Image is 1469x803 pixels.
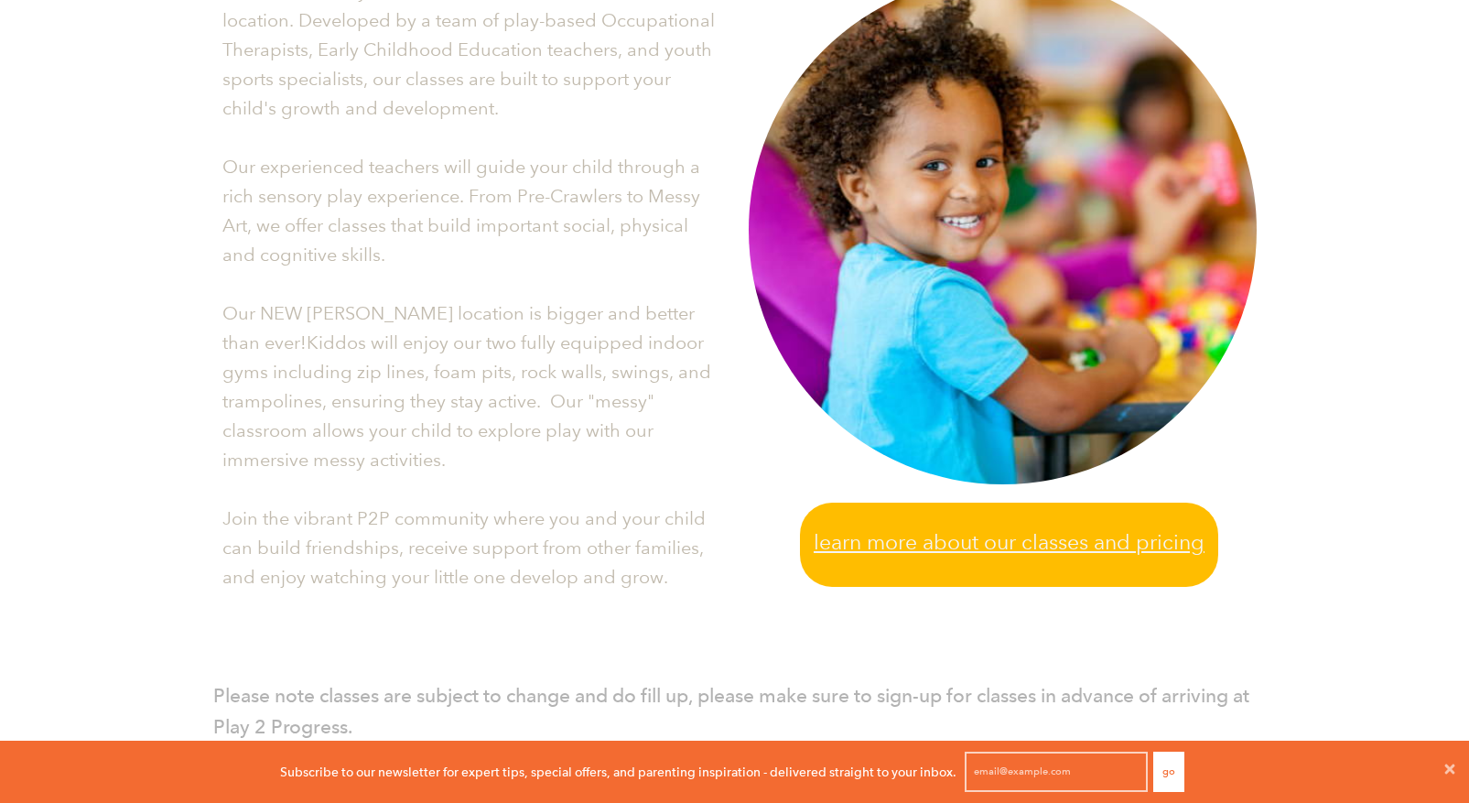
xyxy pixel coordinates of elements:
p: Our experienced teachers will guide your child through a rich sensory play experience. From Pre-C... [222,152,721,269]
p: Our NEW [PERSON_NAME] location is bigger and better than ever! [222,298,721,474]
input: email@example.com [965,752,1148,792]
p: Please note classes are subject to change and do fill up, please make sure to sign-up for classes... [213,680,1257,742]
span: Learn more about our classes and pricing [814,526,1204,559]
button: Go [1153,752,1184,792]
span: Join the vibrant P2P community where you and your child can build friendships, receive support fr... [222,507,706,588]
p: Subscribe to our newsletter for expert tips, special offers, and parenting inspiration - delivere... [280,762,956,782]
span: Kiddos will enjoy our two fully equipped indoor gyms including zip lines, foam pits, rock walls, ... [222,331,711,471]
a: Learn more about our classes and pricing [800,503,1218,587]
